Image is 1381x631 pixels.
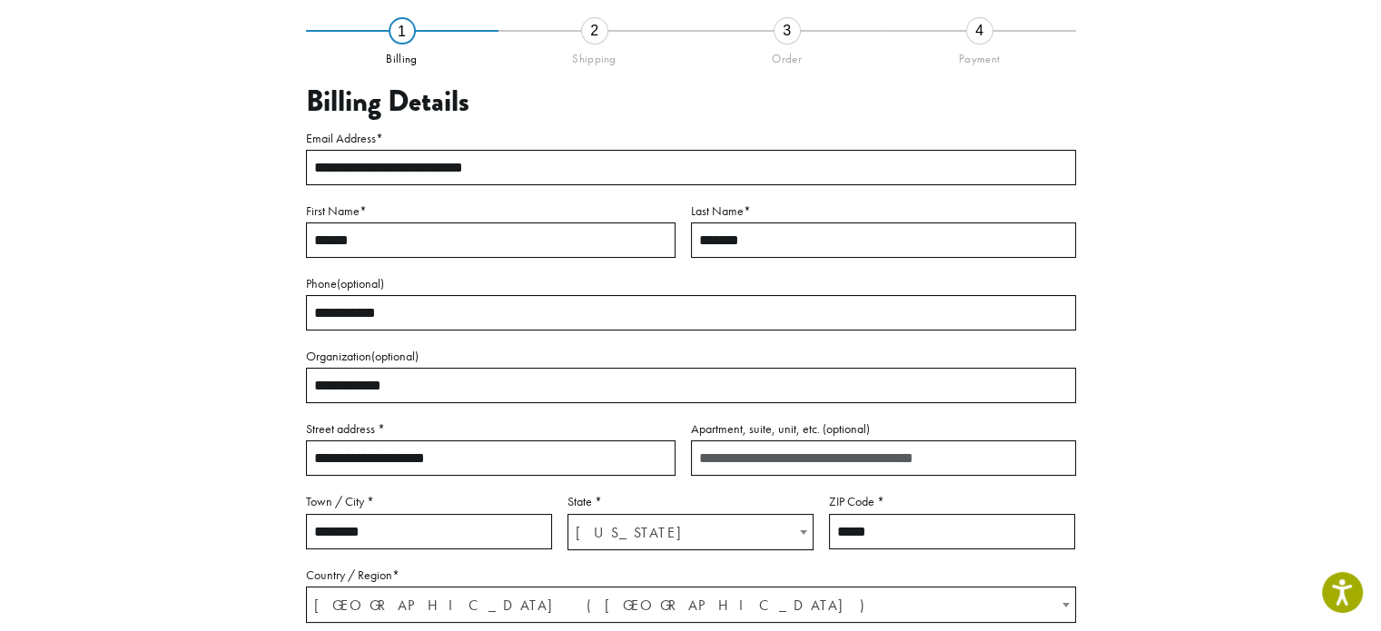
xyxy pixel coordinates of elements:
h3: Billing Details [306,84,1076,119]
label: Email Address [306,127,1076,150]
div: Payment [883,44,1076,66]
span: Country / Region [306,587,1076,623]
div: 1 [389,17,416,44]
label: Street address [306,418,676,440]
div: 2 [581,17,608,44]
span: United States (US) [307,587,1075,623]
span: (optional) [823,420,870,437]
label: ZIP Code [829,490,1075,513]
div: Billing [306,44,498,66]
span: State [567,514,814,550]
div: 4 [966,17,993,44]
label: Town / City [306,490,552,513]
label: Last Name [691,200,1076,222]
div: Shipping [498,44,691,66]
label: State [567,490,814,513]
span: Idaho [568,515,813,550]
div: Order [691,44,883,66]
label: Apartment, suite, unit, etc. [691,418,1076,440]
label: Organization [306,345,1076,368]
div: 3 [774,17,801,44]
label: First Name [306,200,676,222]
span: (optional) [337,275,384,291]
span: (optional) [371,348,419,364]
